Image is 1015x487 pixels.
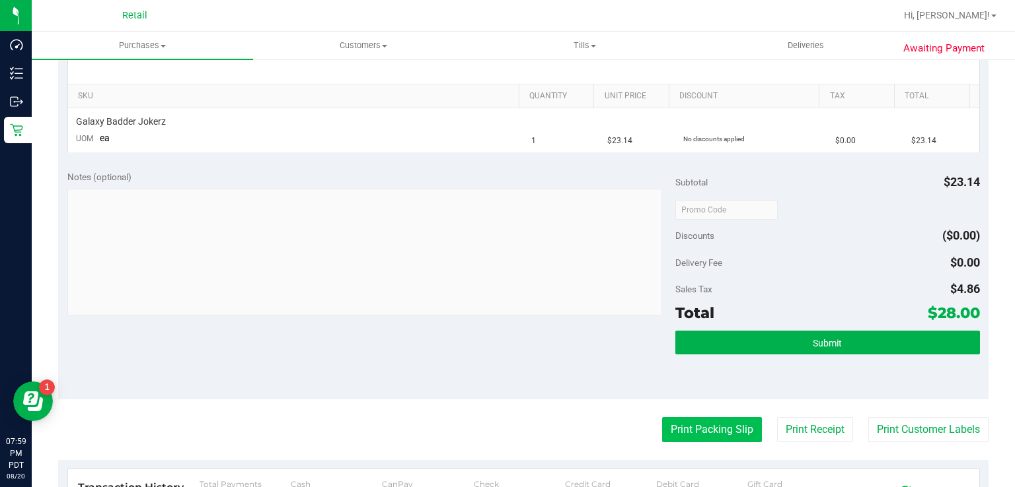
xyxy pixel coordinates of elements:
span: Tills [475,40,695,51]
span: Galaxy Badder Jokerz [76,115,166,128]
inline-svg: Outbound [10,95,23,108]
span: $23.14 [607,135,632,147]
inline-svg: Inventory [10,67,23,80]
span: $23.14 [911,135,936,147]
a: Deliveries [695,32,917,59]
iframe: Resource center unread badge [39,379,55,395]
p: 07:59 PM PDT [6,436,26,471]
a: Purchases [32,32,253,59]
button: Submit [675,331,979,354]
span: Discounts [675,224,714,247]
span: Purchases [32,40,253,51]
span: Submit [813,338,842,348]
a: Tills [474,32,696,59]
span: Notes (optional) [67,172,132,182]
span: $4.86 [950,282,980,296]
span: Retail [122,10,147,21]
span: Subtotal [675,177,708,187]
span: Customers [254,40,474,51]
a: Discount [679,91,814,102]
p: 08/20 [6,471,26,481]
span: UOM [76,134,93,143]
span: $0.00 [950,255,980,269]
iframe: Resource center [13,381,53,421]
inline-svg: Retail [10,123,23,137]
span: ($0.00) [942,228,980,242]
span: Total [675,304,714,322]
input: Promo Code [675,200,778,220]
span: $28.00 [928,304,980,322]
a: Customers [253,32,474,59]
a: Total [905,91,964,102]
button: Print Packing Slip [662,417,762,442]
span: Awaiting Payment [903,41,985,56]
span: Deliveries [770,40,842,51]
a: Unit Price [605,91,664,102]
span: 1 [531,135,536,147]
span: Hi, [PERSON_NAME]! [904,10,990,20]
inline-svg: Dashboard [10,38,23,51]
a: Quantity [529,91,589,102]
button: Print Customer Labels [868,417,989,442]
span: $0.00 [835,135,856,147]
a: SKU [78,91,513,102]
span: ea [100,133,110,143]
a: Tax [830,91,889,102]
button: Print Receipt [777,417,853,442]
span: $23.14 [944,175,980,189]
span: Sales Tax [675,284,712,294]
span: No discounts applied [683,135,745,143]
span: Delivery Fee [675,257,722,268]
